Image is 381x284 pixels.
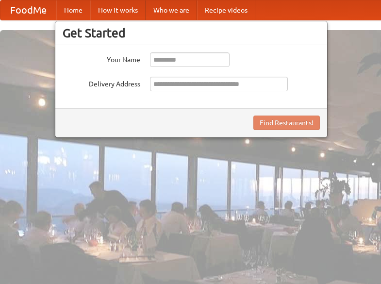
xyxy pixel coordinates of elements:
[63,52,140,65] label: Your Name
[63,77,140,89] label: Delivery Address
[253,116,320,130] button: Find Restaurants!
[146,0,197,20] a: Who we are
[90,0,146,20] a: How it works
[197,0,255,20] a: Recipe videos
[63,26,320,40] h3: Get Started
[56,0,90,20] a: Home
[0,0,56,20] a: FoodMe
